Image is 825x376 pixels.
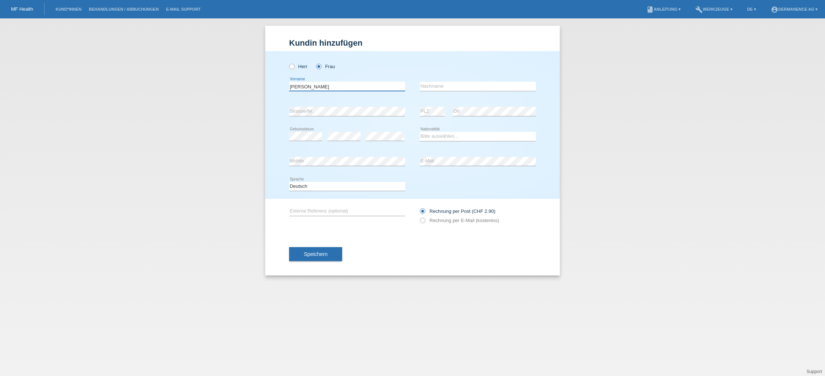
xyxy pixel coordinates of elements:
[744,7,760,11] a: DE ▾
[643,7,684,11] a: bookAnleitung ▾
[289,64,308,69] label: Herr
[316,64,335,69] label: Frau
[420,208,425,218] input: Rechnung per Post (CHF 2.90)
[420,218,499,223] label: Rechnung per E-Mail (kostenlos)
[692,7,736,11] a: buildWerkzeuge ▾
[771,6,778,13] i: account_circle
[289,64,294,68] input: Herr
[316,64,321,68] input: Frau
[304,251,327,257] span: Speichern
[767,7,821,11] a: account_circleDermanence AG ▾
[807,369,822,374] a: Support
[162,7,204,11] a: E-Mail Support
[420,208,495,214] label: Rechnung per Post (CHF 2.90)
[420,218,425,227] input: Rechnung per E-Mail (kostenlos)
[52,7,85,11] a: Kund*innen
[289,38,536,48] h1: Kundin hinzufügen
[85,7,162,11] a: Behandlungen / Abbuchungen
[11,6,33,12] a: MF Health
[646,6,654,13] i: book
[695,6,703,13] i: build
[289,247,342,261] button: Speichern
